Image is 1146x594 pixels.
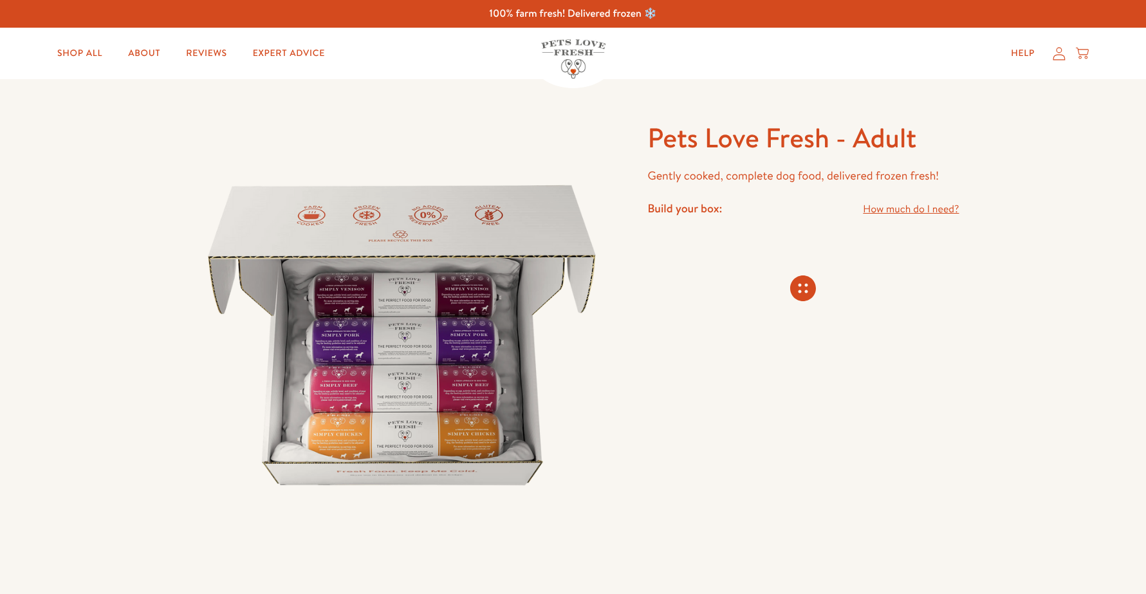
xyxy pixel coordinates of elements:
[863,201,959,218] a: How much do I need?
[790,275,816,301] svg: Connecting store
[1001,41,1045,66] a: Help
[647,201,722,216] h4: Build your box:
[541,39,605,79] img: Pets Love Fresh
[47,41,113,66] a: Shop All
[118,41,171,66] a: About
[187,120,617,550] img: Pets Love Fresh - Adult
[647,166,959,186] p: Gently cooked, complete dog food, delivered frozen fresh!
[647,120,959,156] h1: Pets Love Fresh - Adult
[243,41,335,66] a: Expert Advice
[176,41,237,66] a: Reviews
